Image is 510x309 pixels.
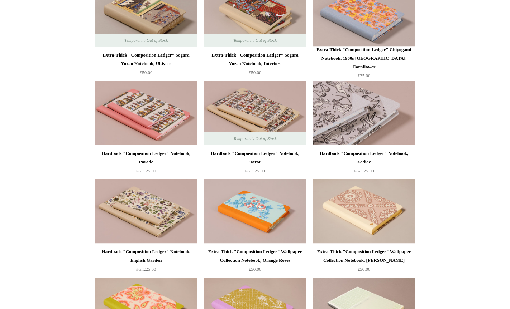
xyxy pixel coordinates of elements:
span: Temporarily Out of Stock [226,132,284,145]
span: £25.00 [136,266,156,272]
span: £50.00 [140,70,153,75]
a: Hardback "Composition Ledger" Notebook, Parade Hardback "Composition Ledger" Notebook, Parade [95,81,197,145]
a: Extra-Thick "Composition Ledger" Sogara Yuzen Notebook, Ukiyo-e £50.00 [95,51,197,80]
span: from [136,268,143,271]
a: Extra-Thick "Composition Ledger" Chiyogami Notebook, 1960s [GEOGRAPHIC_DATA], Cornflower £35.00 [313,45,415,80]
a: Extra-Thick "Composition Ledger" Wallpaper Collection Notebook, [PERSON_NAME] £50.00 [313,247,415,277]
div: Extra-Thick "Composition Ledger" Chiyogami Notebook, 1960s [GEOGRAPHIC_DATA], Cornflower [315,45,413,71]
div: Extra-Thick "Composition Ledger" Sogara Yuzen Notebook, Interiors [206,51,304,68]
div: Hardback "Composition Ledger" Notebook, Parade [97,149,195,166]
img: Hardback "Composition Ledger" Notebook, Zodiac [313,81,415,145]
span: Temporarily Out of Stock [117,34,175,47]
span: £25.00 [245,168,265,173]
a: Extra-Thick "Composition Ledger" Wallpaper Collection Notebook, Laurel Trellis Extra-Thick "Compo... [313,179,415,244]
span: from [136,169,143,173]
div: Extra-Thick "Composition Ledger" Sogara Yuzen Notebook, Ukiyo-e [97,51,195,68]
a: Hardback "Composition Ledger" Notebook, Zodiac Hardback "Composition Ledger" Notebook, Zodiac [313,81,415,145]
span: £50.00 [249,266,262,272]
a: Hardback "Composition Ledger" Notebook, English Garden Hardback "Composition Ledger" Notebook, En... [95,179,197,244]
div: Extra-Thick "Composition Ledger" Wallpaper Collection Notebook, Orange Roses [206,247,304,265]
div: Hardback "Composition Ledger" Notebook, English Garden [97,247,195,265]
span: Temporarily Out of Stock [226,34,284,47]
div: Hardback "Composition Ledger" Notebook, Tarot [206,149,304,166]
a: Hardback "Composition Ledger" Notebook, English Garden from£25.00 [95,247,197,277]
img: Extra-Thick "Composition Ledger" Wallpaper Collection Notebook, Orange Roses [204,179,306,244]
a: Hardback "Composition Ledger" Notebook, Zodiac from£25.00 [313,149,415,178]
span: £35.00 [358,73,371,78]
img: Hardback "Composition Ledger" Notebook, Parade [95,81,197,145]
a: Extra-Thick "Composition Ledger" Sogara Yuzen Notebook, Interiors £50.00 [204,51,306,80]
span: £50.00 [249,70,262,75]
div: Extra-Thick "Composition Ledger" Wallpaper Collection Notebook, [PERSON_NAME] [315,247,413,265]
a: Extra-Thick "Composition Ledger" Wallpaper Collection Notebook, Orange Roses £50.00 [204,247,306,277]
a: Hardback "Composition Ledger" Notebook, Tarot from£25.00 [204,149,306,178]
div: Hardback "Composition Ledger" Notebook, Zodiac [315,149,413,166]
img: Extra-Thick "Composition Ledger" Wallpaper Collection Notebook, Laurel Trellis [313,179,415,244]
span: £25.00 [354,168,374,173]
a: Hardback "Composition Ledger" Notebook, Parade from£25.00 [95,149,197,178]
a: Hardback "Composition Ledger" Notebook, Tarot Hardback "Composition Ledger" Notebook, Tarot Tempo... [204,81,306,145]
span: from [245,169,252,173]
span: £25.00 [136,168,156,173]
span: £50.00 [358,266,371,272]
a: Extra-Thick "Composition Ledger" Wallpaper Collection Notebook, Orange Roses Extra-Thick "Composi... [204,179,306,244]
img: Hardback "Composition Ledger" Notebook, English Garden [95,179,197,244]
span: from [354,169,361,173]
img: Hardback "Composition Ledger" Notebook, Tarot [204,81,306,145]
